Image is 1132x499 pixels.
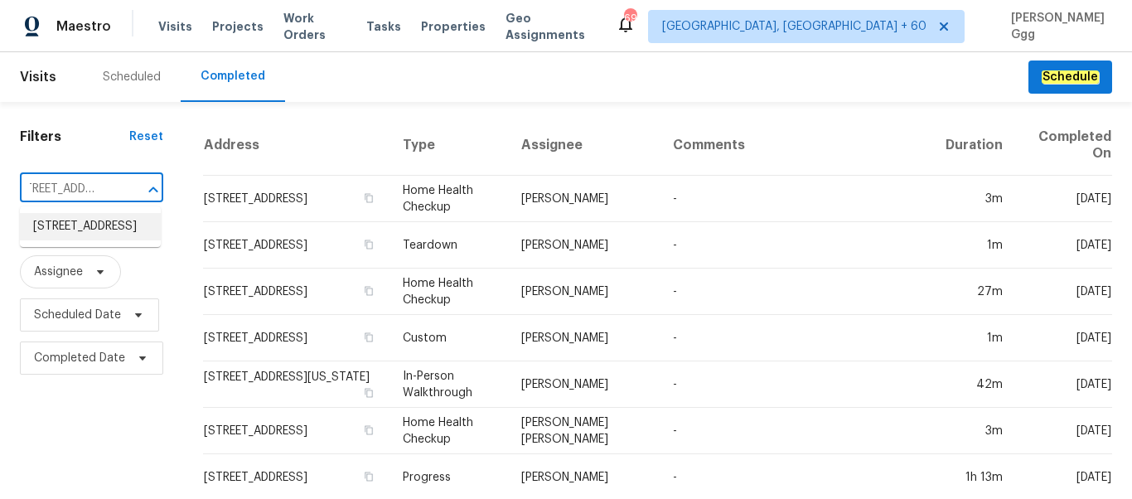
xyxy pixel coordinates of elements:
[1016,176,1112,222] td: [DATE]
[932,115,1016,176] th: Duration
[508,315,659,361] td: [PERSON_NAME]
[662,18,926,35] span: [GEOGRAPHIC_DATA], [GEOGRAPHIC_DATA] + 60
[201,68,265,85] div: Completed
[34,350,125,366] span: Completed Date
[932,222,1016,269] td: 1m
[20,213,161,240] li: [STREET_ADDRESS]
[361,385,376,400] button: Copy Address
[508,222,659,269] td: [PERSON_NAME]
[34,264,83,280] span: Assignee
[624,10,636,27] div: 698
[1016,269,1112,315] td: [DATE]
[361,237,376,252] button: Copy Address
[1042,70,1099,84] em: Schedule
[203,315,389,361] td: [STREET_ADDRESS]
[660,222,932,269] td: -
[203,176,389,222] td: [STREET_ADDRESS]
[20,59,56,95] span: Visits
[361,469,376,484] button: Copy Address
[366,21,401,32] span: Tasks
[508,176,659,222] td: [PERSON_NAME]
[203,361,389,408] td: [STREET_ADDRESS][US_STATE]
[1016,315,1112,361] td: [DATE]
[508,269,659,315] td: [PERSON_NAME]
[389,222,508,269] td: Teardown
[20,177,117,202] input: Search for an address...
[508,115,659,176] th: Assignee
[932,361,1016,408] td: 42m
[389,408,508,454] td: Home Health Checkup
[389,269,508,315] td: Home Health Checkup
[203,115,389,176] th: Address
[932,269,1016,315] td: 27m
[1004,10,1107,43] span: [PERSON_NAME] Ggg
[212,18,264,35] span: Projects
[932,315,1016,361] td: 1m
[660,176,932,222] td: -
[283,10,346,43] span: Work Orders
[1028,61,1112,94] button: Schedule
[932,176,1016,222] td: 3m
[421,18,486,35] span: Properties
[389,315,508,361] td: Custom
[508,408,659,454] td: [PERSON_NAME] [PERSON_NAME]
[203,269,389,315] td: [STREET_ADDRESS]
[1016,361,1112,408] td: [DATE]
[506,10,596,43] span: Geo Assignments
[20,128,129,145] h1: Filters
[389,176,508,222] td: Home Health Checkup
[203,222,389,269] td: [STREET_ADDRESS]
[142,178,165,201] button: Close
[508,361,659,408] td: [PERSON_NAME]
[361,423,376,438] button: Copy Address
[660,115,932,176] th: Comments
[361,283,376,298] button: Copy Address
[203,408,389,454] td: [STREET_ADDRESS]
[660,315,932,361] td: -
[932,408,1016,454] td: 3m
[660,361,932,408] td: -
[389,361,508,408] td: In-Person Walkthrough
[389,115,508,176] th: Type
[361,330,376,345] button: Copy Address
[129,128,163,145] div: Reset
[1016,115,1112,176] th: Completed On
[34,307,121,323] span: Scheduled Date
[660,408,932,454] td: -
[1016,408,1112,454] td: [DATE]
[158,18,192,35] span: Visits
[1016,222,1112,269] td: [DATE]
[660,269,932,315] td: -
[361,191,376,206] button: Copy Address
[56,18,111,35] span: Maestro
[103,69,161,85] div: Scheduled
